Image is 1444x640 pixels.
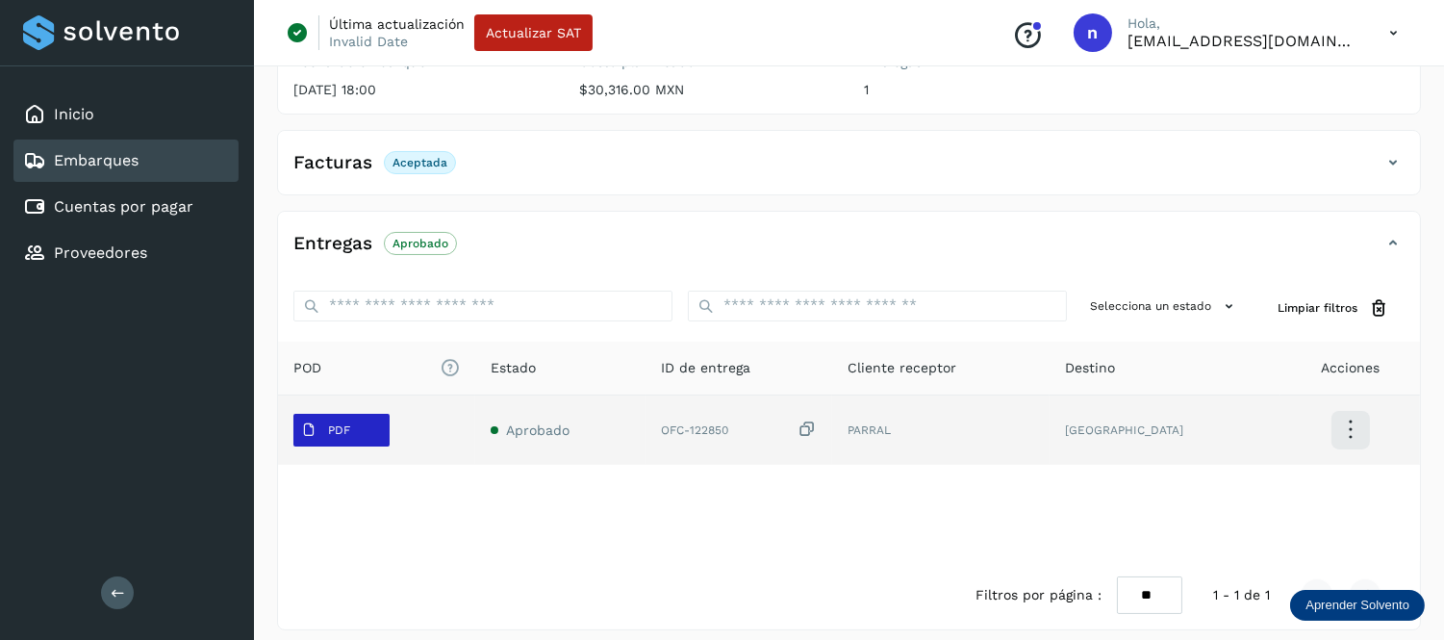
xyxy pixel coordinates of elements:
p: Hola, [1127,15,1358,32]
div: Aprender Solvento [1290,590,1425,621]
p: Última actualización [329,15,465,33]
div: Embarques [13,140,239,182]
a: Embarques [54,151,139,169]
p: niagara+prod@solvento.mx [1127,32,1358,50]
button: Limpiar filtros [1262,291,1405,326]
p: [DATE] 18:00 [293,82,548,98]
span: Limpiar filtros [1278,299,1357,317]
p: Invalid Date [329,33,408,50]
span: POD [293,358,460,378]
span: Filtros por página : [975,585,1102,605]
button: Selecciona un estado [1082,291,1247,322]
span: Destino [1065,358,1115,378]
p: PDF [328,423,350,437]
h4: Facturas [293,152,372,174]
h4: Entregas [293,233,372,255]
p: 1 [865,82,1120,98]
a: Inicio [54,105,94,123]
span: Actualizar SAT [486,26,581,39]
span: 1 - 1 de 1 [1213,585,1270,605]
a: Proveedores [54,243,147,262]
span: Cliente receptor [848,358,956,378]
p: Aprobado [393,237,448,250]
p: $30,316.00 MXN [579,82,834,98]
span: Aprobado [506,422,570,438]
div: FacturasAceptada [278,146,1420,194]
div: Proveedores [13,232,239,274]
span: ID de entrega [661,358,750,378]
td: [GEOGRAPHIC_DATA] [1050,396,1281,465]
div: EntregasAprobado [278,227,1420,275]
span: Acciones [1321,358,1380,378]
a: Cuentas por pagar [54,197,193,216]
button: PDF [293,414,390,447]
span: Estado [491,358,536,378]
div: Cuentas por pagar [13,186,239,228]
p: Aceptada [393,156,447,169]
div: Inicio [13,93,239,136]
p: Aprender Solvento [1305,598,1409,613]
td: PARRAL [832,396,1049,465]
button: Actualizar SAT [474,14,593,51]
div: OFC-122850 [661,420,817,440]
